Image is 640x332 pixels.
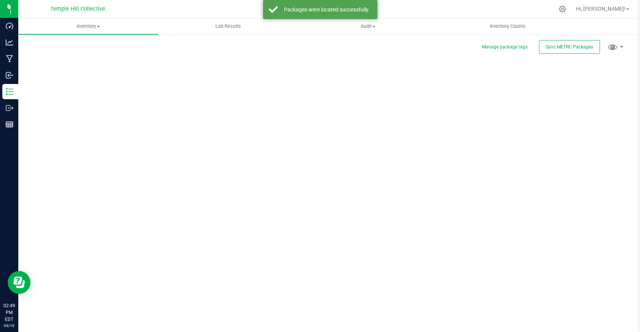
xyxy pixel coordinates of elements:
inline-svg: Analytics [6,39,13,46]
span: Inventory [18,23,158,30]
inline-svg: Outbound [6,104,13,112]
span: Audit [298,23,438,30]
iframe: Resource center [8,271,30,294]
span: Hi, [PERSON_NAME]! [576,6,626,12]
inline-svg: Manufacturing [6,55,13,63]
div: Manage settings [558,5,567,13]
span: Sync METRC Packages [546,44,593,50]
a: Audit [298,18,438,34]
span: Inventory Counts [480,23,536,30]
button: Manage package tags [482,44,528,50]
span: Lab Results [205,23,251,30]
inline-svg: Dashboard [6,22,13,30]
div: Packages were located successfully. [282,6,372,13]
inline-svg: Inventory [6,88,13,95]
a: Inventory Counts [438,18,578,34]
p: 02:49 PM EDT [3,302,15,323]
inline-svg: Reports [6,121,13,128]
a: Inventory [18,18,158,34]
button: Sync METRC Packages [539,40,600,54]
a: Lab Results [158,18,298,34]
inline-svg: Inbound [6,71,13,79]
p: 09/19 [3,323,15,329]
span: Temple Hill Collective [50,6,105,12]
